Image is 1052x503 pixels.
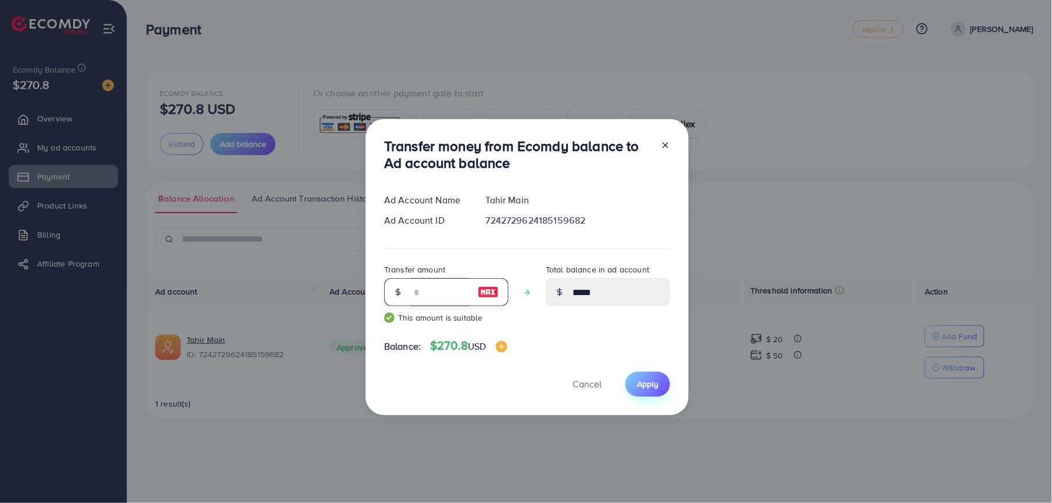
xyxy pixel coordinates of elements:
[478,285,499,299] img: image
[637,378,659,390] span: Apply
[558,372,616,397] button: Cancel
[468,340,486,353] span: USD
[546,264,649,275] label: Total balance in ad account
[477,214,679,227] div: 7242729624185159682
[384,312,395,323] img: guide
[375,214,477,227] div: Ad Account ID
[477,193,679,207] div: Tahir Main
[384,264,445,275] label: Transfer amount
[1003,451,1043,494] iframe: Chat
[384,312,509,324] small: This amount is suitable
[384,138,652,171] h3: Transfer money from Ecomdy balance to Ad account balance
[625,372,670,397] button: Apply
[430,339,507,353] h4: $270.8
[572,378,602,390] span: Cancel
[384,340,421,353] span: Balance:
[496,341,507,353] img: image
[375,193,477,207] div: Ad Account Name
